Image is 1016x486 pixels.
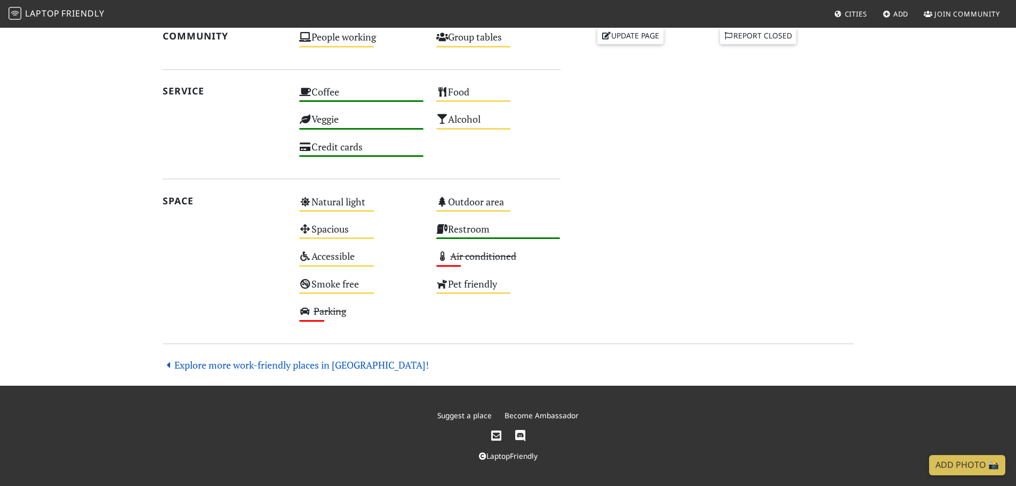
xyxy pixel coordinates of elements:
span: Laptop [25,7,60,19]
div: Spacious [293,220,430,248]
a: Add [878,4,913,23]
span: Cities [845,9,867,19]
div: Outdoor area [430,193,567,220]
a: LaptopFriendly [479,451,538,461]
a: LaptopFriendly LaptopFriendly [9,5,105,23]
div: Coffee [293,83,430,110]
div: Smoke free [293,275,430,302]
a: Update page [597,28,663,44]
a: Explore more work-friendly places in [GEOGRAPHIC_DATA]! [163,358,429,371]
a: Become Ambassador [505,410,579,420]
h2: Service [163,85,287,97]
a: Suggest a place [437,410,492,420]
div: Alcohol [430,110,567,138]
a: Cities [830,4,871,23]
div: Accessible [293,248,430,275]
div: Natural light [293,193,430,220]
s: Air conditioned [450,250,516,262]
div: Restroom [430,220,567,248]
h2: Space [163,195,287,206]
img: LaptopFriendly [9,7,21,20]
div: Group tables [430,28,567,55]
div: Pet friendly [430,275,567,302]
span: Add [893,9,909,19]
span: Join Community [934,9,1000,19]
span: Friendly [61,7,104,19]
h2: Community [163,30,287,42]
s: Parking [314,305,346,317]
div: Credit cards [293,138,430,165]
a: Report closed [720,28,797,44]
div: Veggie [293,110,430,138]
div: Food [430,83,567,110]
div: People working [293,28,430,55]
a: Join Community [919,4,1004,23]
